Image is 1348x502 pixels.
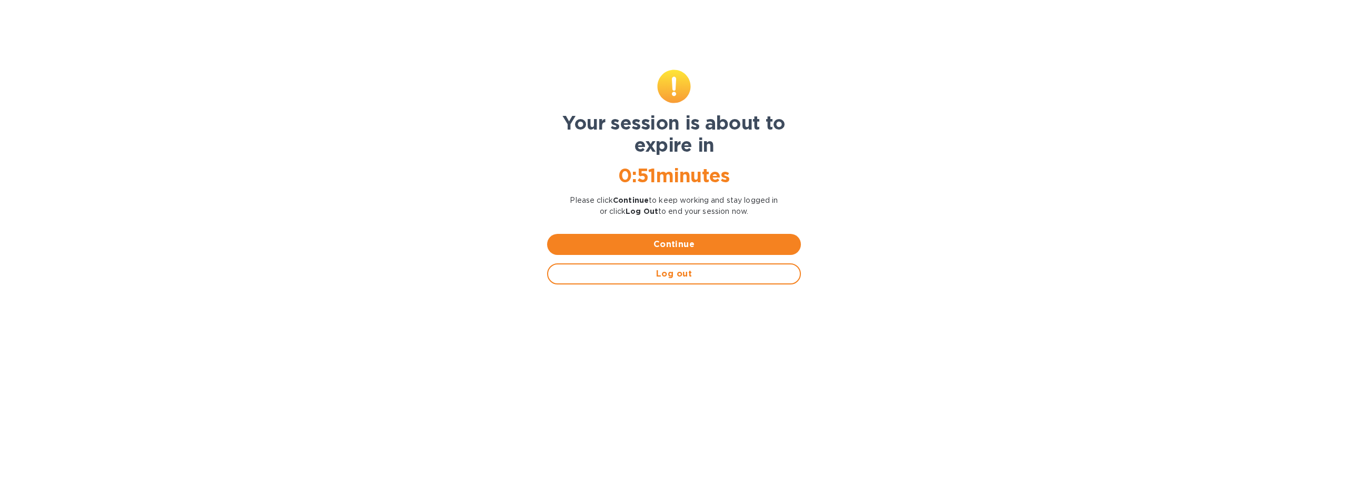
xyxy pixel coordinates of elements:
[547,263,801,284] button: Log out
[556,238,792,251] span: Continue
[613,196,649,204] b: Continue
[547,112,801,156] h1: Your session is about to expire in
[626,207,658,215] b: Log Out
[557,268,791,280] span: Log out
[547,164,801,186] h1: 0 : 51 minutes
[547,234,801,255] button: Continue
[547,195,801,217] p: Please click to keep working and stay logged in or click to end your session now.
